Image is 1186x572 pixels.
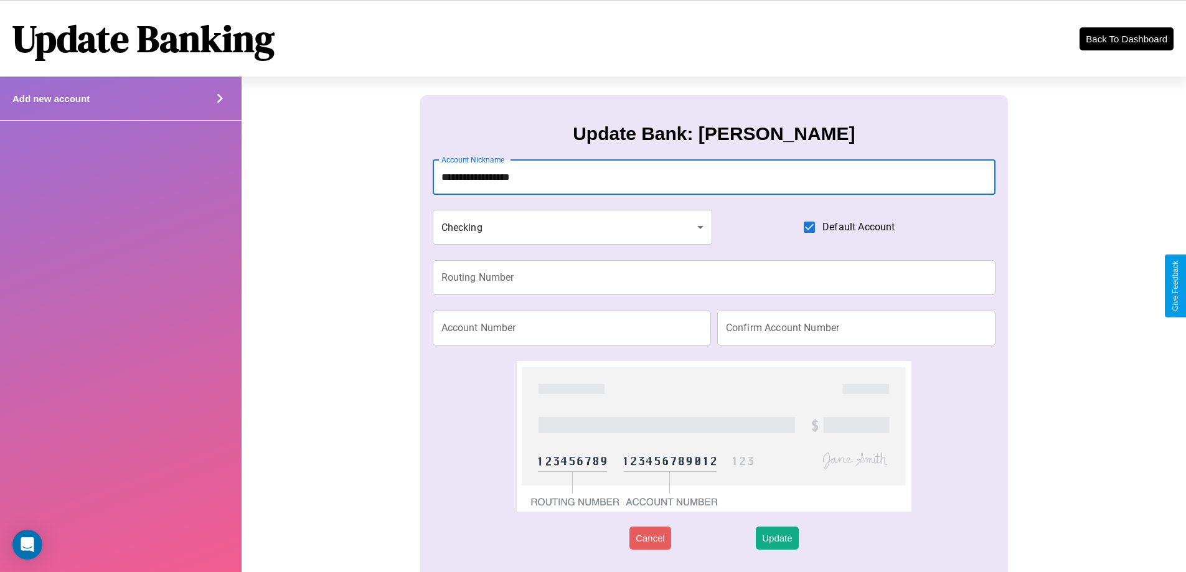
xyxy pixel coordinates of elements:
h4: Add new account [12,93,90,104]
span: Default Account [822,220,895,235]
div: Open Intercom Messenger [12,530,42,560]
div: Give Feedback [1171,261,1180,311]
h1: Update Banking [12,13,275,64]
h3: Update Bank: [PERSON_NAME] [573,123,855,144]
button: Back To Dashboard [1080,27,1174,50]
img: check [517,361,911,512]
div: Checking [433,210,713,245]
button: Update [756,527,798,550]
label: Account Nickname [441,154,505,165]
button: Cancel [629,527,671,550]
